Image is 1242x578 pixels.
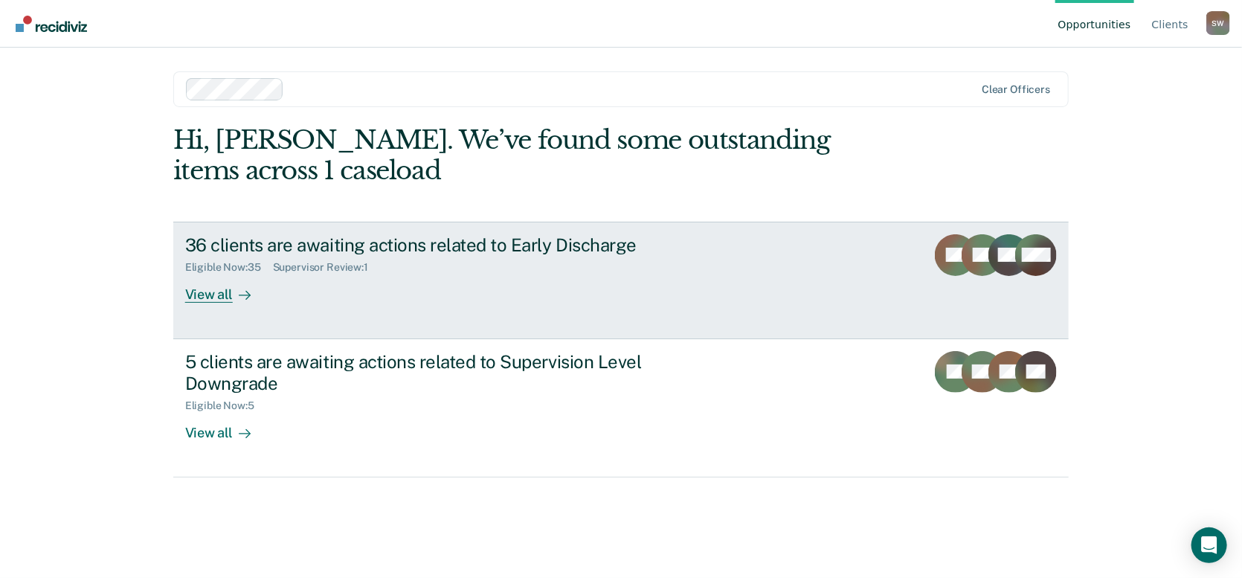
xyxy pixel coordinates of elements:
[185,412,268,441] div: View all
[173,125,890,186] div: Hi, [PERSON_NAME]. We’ve found some outstanding items across 1 caseload
[185,261,273,274] div: Eligible Now : 35
[982,83,1050,96] div: Clear officers
[173,339,1069,478] a: 5 clients are awaiting actions related to Supervision Level DowngradeEligible Now:5View all
[1206,11,1230,35] div: S W
[1191,527,1227,563] div: Open Intercom Messenger
[185,234,707,256] div: 36 clients are awaiting actions related to Early Discharge
[173,222,1069,339] a: 36 clients are awaiting actions related to Early DischargeEligible Now:35Supervisor Review:1View all
[16,16,87,32] img: Recidiviz
[185,351,707,394] div: 5 clients are awaiting actions related to Supervision Level Downgrade
[185,274,268,303] div: View all
[185,399,266,412] div: Eligible Now : 5
[1206,11,1230,35] button: Profile dropdown button
[273,261,380,274] div: Supervisor Review : 1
